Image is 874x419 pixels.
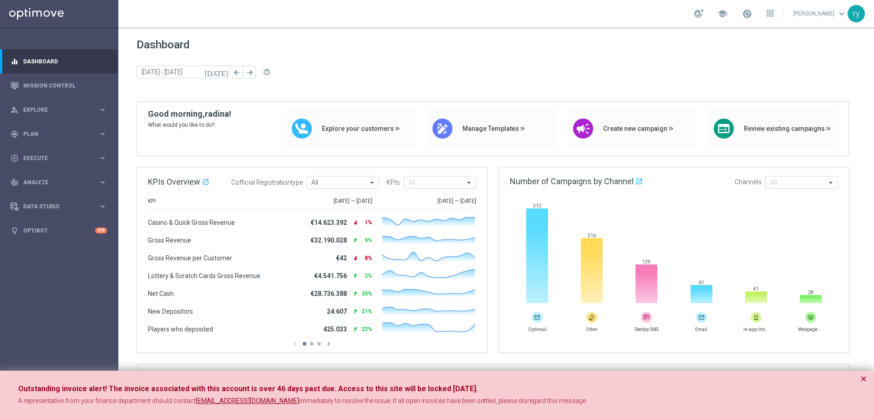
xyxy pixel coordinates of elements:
[10,130,98,138] div: Plan
[10,227,19,235] i: lightbulb
[23,107,98,113] span: Explore
[23,73,107,98] a: Mission Control
[10,106,19,114] i: person_search
[10,49,107,73] div: Dashboard
[848,5,865,22] div: ry
[18,397,196,404] span: A representative from your finance department should contact
[10,58,107,65] button: equalizer Dashboard
[860,373,867,384] button: Close
[10,178,98,186] div: Analyze
[196,397,299,406] a: [EMAIL_ADDRESS][DOMAIN_NAME]
[10,179,107,186] button: track_changes Analyze keyboard_arrow_right
[10,155,107,162] button: play_circle_outline Execute keyboard_arrow_right
[23,180,98,185] span: Analyze
[10,130,107,138] button: gps_fixed Plan keyboard_arrow_right
[299,397,587,404] span: immediately to resolve the issue. If all open inovices have been settled, please disregard this m...
[10,227,107,234] button: lightbulb Optibot +10
[10,106,98,114] div: Explore
[10,106,107,114] button: person_search Explore keyboard_arrow_right
[98,178,107,186] i: keyboard_arrow_right
[98,202,107,211] i: keyboard_arrow_right
[10,202,98,211] div: Data Studio
[10,82,107,89] button: Mission Control
[10,203,107,210] button: Data Studio keyboard_arrow_right
[10,130,19,138] i: gps_fixed
[10,178,19,186] i: track_changes
[98,105,107,114] i: keyboard_arrow_right
[98,154,107,162] i: keyboard_arrow_right
[98,129,107,138] i: keyboard_arrow_right
[23,218,95,243] a: Optibot
[10,218,107,243] div: Optibot
[717,9,727,19] span: school
[10,73,107,98] div: Mission Control
[18,384,478,393] strong: Outstanding invoice alert! The invoice associated with this account is over 46 days past due. Acc...
[23,131,98,137] span: Plan
[23,155,98,161] span: Execute
[23,204,98,209] span: Data Studio
[10,57,19,66] i: equalizer
[793,7,848,21] a: [PERSON_NAME]keyboard_arrow_down
[95,228,107,233] div: +10
[10,154,19,162] i: play_circle_outline
[10,154,98,162] div: Execute
[837,9,847,19] span: keyboard_arrow_down
[23,49,107,73] a: Dashboard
